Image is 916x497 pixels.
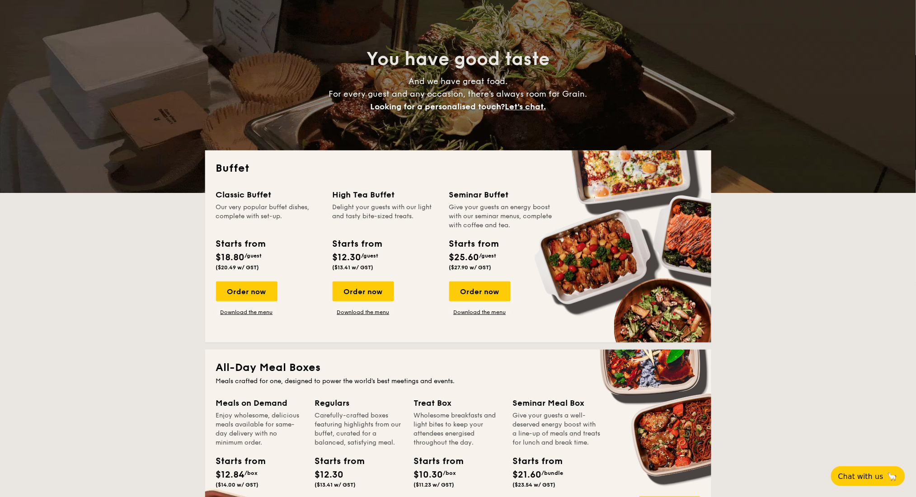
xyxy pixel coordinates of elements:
[513,455,554,468] div: Starts from
[216,161,700,176] h2: Buffet
[449,264,492,271] span: ($27.90 w/ GST)
[505,102,546,112] span: Let's chat.
[216,397,304,409] div: Meals on Demand
[414,397,502,409] div: Treat Box
[449,309,511,316] a: Download the menu
[216,203,322,230] div: Our very popular buffet dishes, complete with set-up.
[513,469,542,480] span: $21.60
[216,309,277,316] a: Download the menu
[513,397,601,409] div: Seminar Meal Box
[216,411,304,447] div: Enjoy wholesome, delicious meals available for same-day delivery with no minimum order.
[449,237,498,251] div: Starts from
[216,252,245,263] span: $18.80
[315,469,344,480] span: $12.30
[513,482,556,488] span: ($23.54 w/ GST)
[887,471,898,482] span: 🦙
[315,455,356,468] div: Starts from
[449,252,479,263] span: $25.60
[370,102,505,112] span: Looking for a personalised touch?
[315,411,403,447] div: Carefully-crafted boxes featuring highlights from our buffet, curated for a balanced, satisfying ...
[216,377,700,386] div: Meals crafted for one, designed to power the world's best meetings and events.
[216,188,322,201] div: Classic Buffet
[333,252,362,263] span: $12.30
[831,466,905,486] button: Chat with us🦙
[333,237,382,251] div: Starts from
[838,472,883,481] span: Chat with us
[414,469,443,480] span: $10.30
[245,470,258,476] span: /box
[329,76,587,112] span: And we have great food. For every guest and any occasion, there’s always room for Grain.
[449,203,555,230] div: Give your guests an energy boost with our seminar menus, complete with coffee and tea.
[449,281,511,301] div: Order now
[366,48,550,70] span: You have good taste
[216,482,259,488] span: ($14.00 w/ GST)
[245,253,262,259] span: /guest
[216,281,277,301] div: Order now
[216,455,257,468] div: Starts from
[443,470,456,476] span: /box
[414,411,502,447] div: Wholesome breakfasts and light bites to keep your attendees energised throughout the day.
[333,203,438,230] div: Delight your guests with our light and tasty bite-sized treats.
[513,411,601,447] div: Give your guests a well-deserved energy boost with a line-up of meals and treats for lunch and br...
[216,264,259,271] span: ($20.49 w/ GST)
[449,188,555,201] div: Seminar Buffet
[333,188,438,201] div: High Tea Buffet
[216,361,700,375] h2: All-Day Meal Boxes
[333,264,374,271] span: ($13.41 w/ GST)
[315,482,356,488] span: ($13.41 w/ GST)
[216,237,265,251] div: Starts from
[362,253,379,259] span: /guest
[414,455,455,468] div: Starts from
[479,253,497,259] span: /guest
[414,482,455,488] span: ($11.23 w/ GST)
[216,469,245,480] span: $12.84
[333,309,394,316] a: Download the menu
[542,470,564,476] span: /bundle
[315,397,403,409] div: Regulars
[333,281,394,301] div: Order now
